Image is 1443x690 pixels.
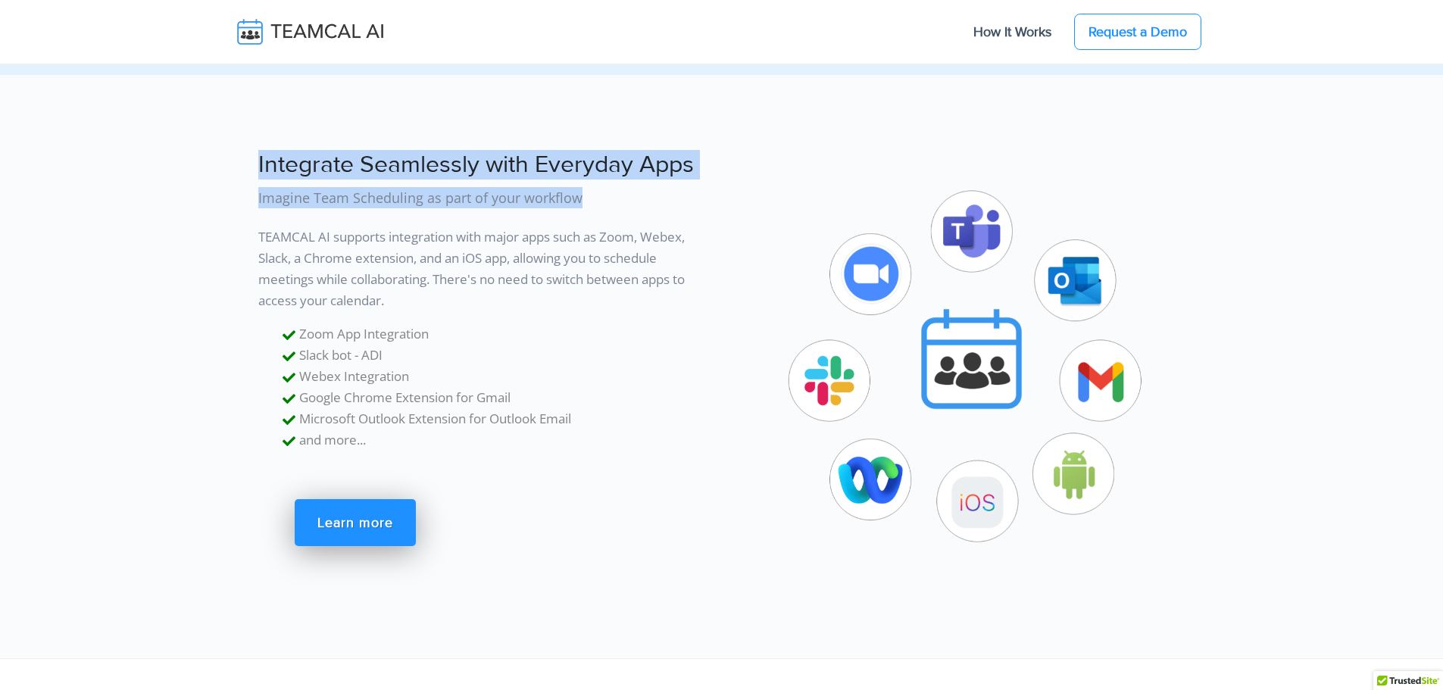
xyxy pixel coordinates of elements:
p: Imagine Team Scheduling as part of your workflow [258,187,713,208]
a: How It Works [958,16,1067,48]
img: pic [779,180,1164,567]
li: Zoom App Integration [283,323,713,345]
p: TEAMCAL AI supports integration with major apps such as Zoom, Webex, Slack, a Chrome extension, a... [258,220,713,311]
a: Request a Demo [1074,14,1201,50]
li: Webex Integration [283,366,713,387]
li: and more... [283,429,713,451]
a: Learn more [295,499,416,546]
h2: Integrate Seamlessly with Everyday Apps [258,151,713,180]
li: Microsoft Outlook Extension for Outlook Email [283,408,713,429]
li: Google Chrome Extension for Gmail [283,387,713,408]
li: Slack bot - ADI [283,345,713,366]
